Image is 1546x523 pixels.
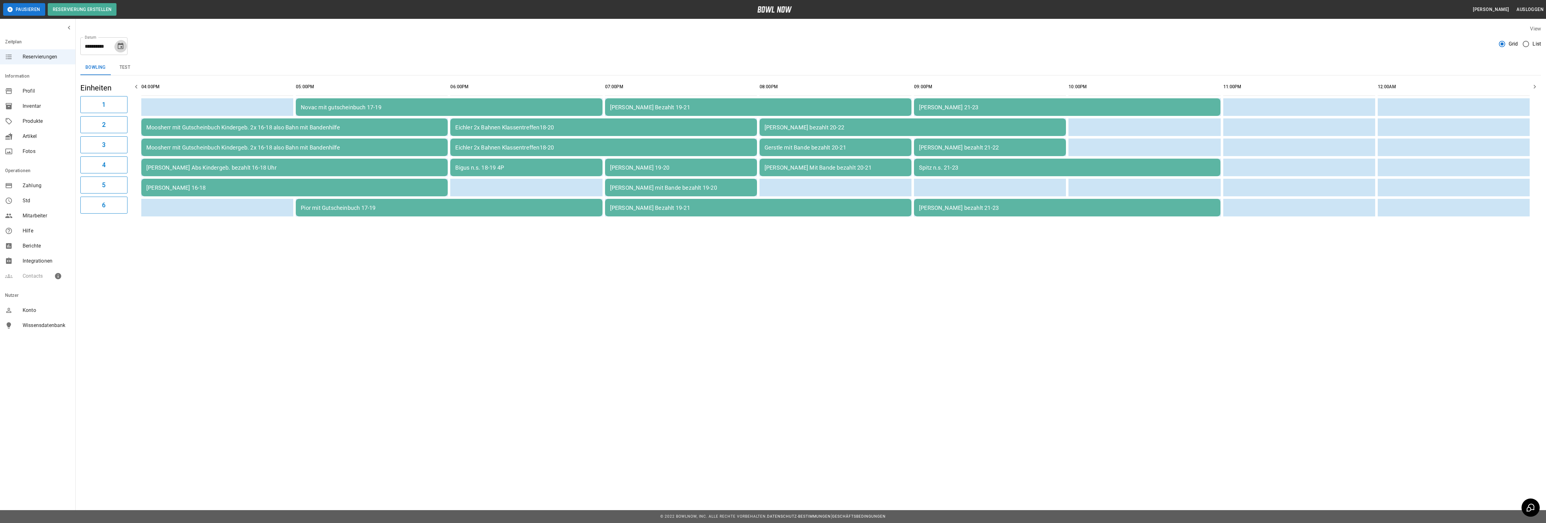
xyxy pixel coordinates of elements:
[23,117,70,125] span: Produkte
[80,156,127,173] button: 4
[146,184,443,191] div: [PERSON_NAME] 16-18
[23,102,70,110] span: Inventar
[301,204,597,211] div: Pior mit Gutscheinbuch 17-19
[759,78,911,96] th: 08:00PM
[23,87,70,95] span: Profil
[102,160,105,170] h6: 4
[765,124,1061,131] div: [PERSON_NAME] bezahlt 20-22
[141,78,293,96] th: 04:00PM
[832,514,886,519] a: Geschäftsbedingungen
[80,60,1541,75] div: inventory tabs
[919,104,1215,111] div: [PERSON_NAME] 21-23
[610,104,906,111] div: [PERSON_NAME] Bezahlt 19-21
[80,60,111,75] button: Bowling
[146,164,443,171] div: [PERSON_NAME] Abs Kindergeb. bezahlt 16-18 Uhr
[146,144,443,151] div: Moosherr mit Gutscheinbuch Kindergeb. 2x 16-18 also Bahn mit Bandenhilfe
[80,96,127,113] button: 1
[102,200,105,210] h6: 6
[1470,4,1511,15] button: [PERSON_NAME]
[23,242,70,250] span: Berichte
[114,40,127,52] button: Choose date, selected date is 10. Okt. 2025
[23,197,70,204] span: Std
[23,212,70,220] span: Mitarbeiter
[757,6,792,13] img: logo
[146,124,443,131] div: Moosherr mit Gutscheinbuch Kindergeb. 2x 16-18 also Bahn mit Bandenhilfe
[455,164,597,171] div: Bigus n.s. 18-19 4P
[610,204,906,211] div: [PERSON_NAME] Bezahlt 19-21
[23,227,70,235] span: Hilfe
[23,182,70,189] span: Zahlung
[605,78,757,96] th: 07:00PM
[23,257,70,265] span: Integrationen
[610,184,752,191] div: [PERSON_NAME] mit Bande bezahlt 19-20
[914,78,1066,96] th: 09:00PM
[80,83,127,93] h5: Einheiten
[660,514,767,519] span: © 2022 BowlNow, Inc. Alle Rechte vorbehalten.
[1532,40,1541,48] span: List
[455,124,752,131] div: Eichler 2x Bahnen Klassentreffen18-20
[919,144,1061,151] div: [PERSON_NAME] bezahlt 21-22
[80,197,127,214] button: 6
[765,164,906,171] div: [PERSON_NAME] Mit Bande bezahlt 20-21
[1530,26,1541,32] label: View
[102,100,105,110] h6: 1
[139,75,1532,219] table: sticky table
[80,177,127,193] button: 5
[102,180,105,190] h6: 5
[1068,78,1220,96] th: 10:00PM
[765,144,906,151] div: Gerstle mit Bande bezahlt 20-21
[23,322,70,329] span: Wissensdatenbank
[102,140,105,150] h6: 3
[296,78,448,96] th: 05:00PM
[102,120,105,130] h6: 2
[111,60,139,75] button: test
[1378,78,1530,96] th: 12:00AM
[1223,78,1375,96] th: 11:00PM
[1509,40,1518,48] span: Grid
[80,116,127,133] button: 2
[23,133,70,140] span: Artikel
[450,78,602,96] th: 06:00PM
[48,3,117,16] button: Reservierung erstellen
[23,148,70,155] span: Fotos
[610,164,752,171] div: [PERSON_NAME] 19-20
[301,104,597,111] div: Novac mit gutscheinbuch 17-19
[23,53,70,61] span: Reservierungen
[919,164,1215,171] div: Spitz n.s. 21-23
[1514,4,1546,15] button: Ausloggen
[3,3,45,16] button: Pausieren
[23,307,70,314] span: Konto
[455,144,752,151] div: Eichler 2x Bahnen Klassentreffen18-20
[767,514,831,519] a: Datenschutz-Bestimmungen
[80,136,127,153] button: 3
[919,204,1215,211] div: [PERSON_NAME] bezahlt 21-23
